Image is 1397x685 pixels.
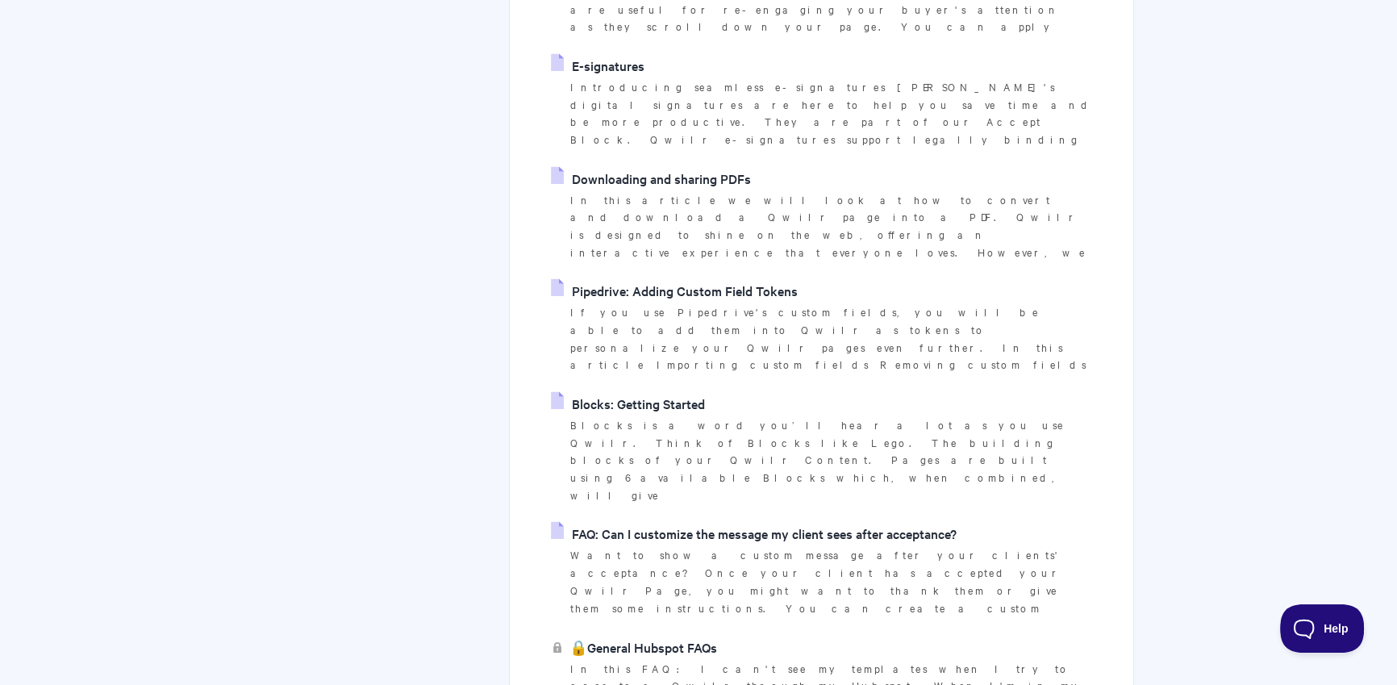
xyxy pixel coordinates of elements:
[1280,604,1365,653] iframe: Toggle Customer Support
[570,191,1093,261] p: In this article we will look at how to convert and download a Qwilr page into a PDF. Qwilr is des...
[570,303,1093,374] p: If you use Pipedrive's custom fields, you will be able to add them into Qwilr as tokens to person...
[551,391,705,416] a: Blocks: Getting Started
[551,53,644,77] a: E-signatures
[570,78,1093,148] p: Introducing seamless e-signatures [PERSON_NAME]'s digital signatures are here to help you save ti...
[551,521,957,545] a: FAQ: Can I customize the message my client sees after acceptance?
[570,416,1093,504] p: Blocks is a word you’ll hear a lot as you use Qwilr. Think of Blocks like Lego. The building bloc...
[570,546,1093,616] p: Want to show a custom message after your clients' acceptance? Once your client has accepted your ...
[551,634,717,658] a: 🔒General Hubspot FAQs
[551,278,798,303] a: Pipedrive: Adding Custom Field Tokens
[551,166,751,190] a: Downloading and sharing PDFs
